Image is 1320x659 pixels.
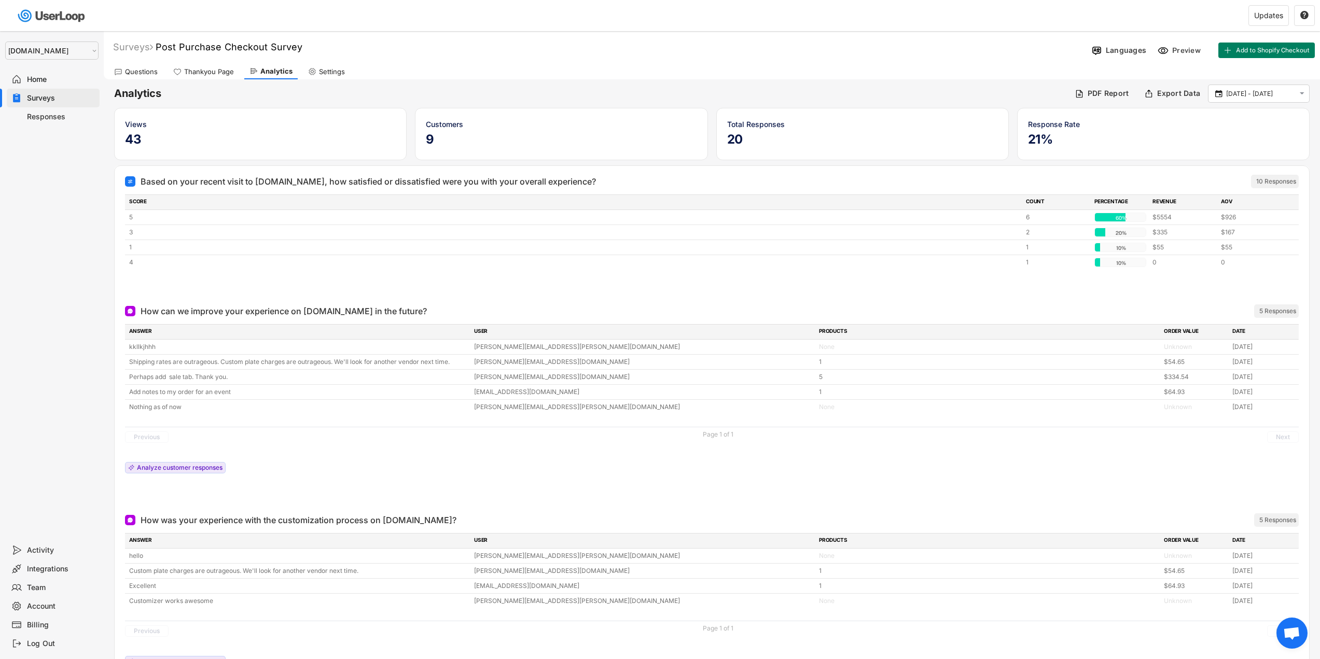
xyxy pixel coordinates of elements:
input: Select Date Range [1226,89,1295,99]
div: kkllkjhhh [129,342,468,352]
div: [PERSON_NAME][EMAIL_ADDRESS][DOMAIN_NAME] [474,566,813,576]
div: Languages [1106,46,1146,55]
div: 5 [129,213,1020,222]
div: Analyze customer responses [137,465,223,471]
div: [DATE] [1232,581,1295,591]
div: Team [27,583,95,593]
button: Next [1267,431,1299,443]
span: Add to Shopify Checkout [1236,47,1310,53]
div: Unknown [1164,596,1226,606]
div: 0 [1152,258,1215,267]
div: COUNT [1026,198,1088,207]
div: Surveys [27,93,95,103]
h5: 43 [125,132,396,147]
div: 5 [819,372,1158,382]
div: SCORE [129,198,1020,207]
div: 1 [819,566,1158,576]
div: Surveys [113,41,153,53]
div: Add notes to my order for an event [129,387,468,397]
div: Account [27,601,95,611]
div: [PERSON_NAME][EMAIL_ADDRESS][DOMAIN_NAME] [474,357,813,367]
h5: 21% [1028,132,1299,147]
div: 0 [1221,258,1283,267]
div: Unknown [1164,402,1226,412]
div: None [819,342,1158,352]
div: 2 [1026,228,1088,237]
div: ORDER VALUE [1164,536,1226,545]
div: 1 [1026,258,1088,267]
div: 60% [1097,213,1145,222]
div: Export Data [1157,89,1200,98]
div: Responses [27,112,95,122]
div: $334.54 [1164,372,1226,382]
div: 3 [129,228,1020,237]
div: $55 [1221,243,1283,252]
img: Open Ended [127,308,133,314]
div: 10% [1097,258,1145,268]
div: Unknown [1164,342,1226,352]
div: 10 Responses [1256,177,1296,186]
div: None [819,551,1158,560]
div: [DATE] [1232,372,1295,382]
div: DATE [1232,536,1295,545]
img: Language%20Icon.svg [1091,45,1102,56]
div: 1 [819,387,1158,397]
div: $167 [1221,228,1283,237]
div: [DATE] [1232,566,1295,576]
button:  [1297,89,1307,98]
div: $926 [1221,213,1283,222]
div: None [819,596,1158,606]
div: [PERSON_NAME][EMAIL_ADDRESS][DOMAIN_NAME] [474,372,813,382]
div: Response Rate [1028,119,1299,130]
h6: Analytics [114,87,1067,101]
div: Customers [426,119,697,130]
div: Billing [27,620,95,630]
div: None [819,402,1158,412]
button: Add to Shopify Checkout [1218,43,1315,58]
div: [EMAIL_ADDRESS][DOMAIN_NAME] [474,387,813,397]
div: AOV [1221,198,1283,207]
div: Updates [1254,12,1283,19]
div: Preview [1172,46,1203,55]
div: Views [125,119,396,130]
div: [PERSON_NAME][EMAIL_ADDRESS][PERSON_NAME][DOMAIN_NAME] [474,551,813,560]
img: Open Ended [127,517,133,523]
div: Integrations [27,564,95,574]
img: userloop-logo-01.svg [16,5,89,26]
div: [DATE] [1232,342,1295,352]
div: 4 [129,258,1020,267]
div: 20% [1097,228,1145,237]
div: $64.93 [1164,387,1226,397]
div: $54.65 [1164,566,1226,576]
div: ANSWER [129,327,468,336]
div: ANSWER [129,536,468,545]
h5: 20 [727,132,998,147]
div: 6 [1026,213,1088,222]
div: DATE [1232,327,1295,336]
div: Home [27,75,95,85]
div: Custom plate charges are outrageous. We'll look for another vendor next time. [129,566,468,576]
div: [DATE] [1232,596,1295,606]
div: Thankyou Page [184,67,234,76]
div: 1 [819,357,1158,367]
div: [DATE] [1232,387,1295,397]
div: Customizer works awesome [129,596,468,606]
div: $55 [1152,243,1215,252]
div: $335 [1152,228,1215,237]
div: Settings [319,67,345,76]
div: REVENUE [1152,198,1215,207]
div: Page 1 of 1 [703,431,733,438]
div: How was your experience with the customization process on [DOMAIN_NAME]? [141,514,456,526]
div: [DATE] [1232,402,1295,412]
div: 10% [1097,243,1145,253]
text:  [1300,10,1309,20]
div: $54.65 [1164,357,1226,367]
div: Shipping rates are outrageous. Custom plate charges are outrageous. We'll look for another vendor... [129,357,468,367]
text:  [1300,89,1304,98]
div: [PERSON_NAME][EMAIL_ADDRESS][PERSON_NAME][DOMAIN_NAME] [474,402,813,412]
div: Page 1 of 1 [703,625,733,632]
div: Total Responses [727,119,998,130]
button:  [1214,89,1224,99]
div: USER [474,536,813,545]
div: [EMAIL_ADDRESS][DOMAIN_NAME] [474,581,813,591]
